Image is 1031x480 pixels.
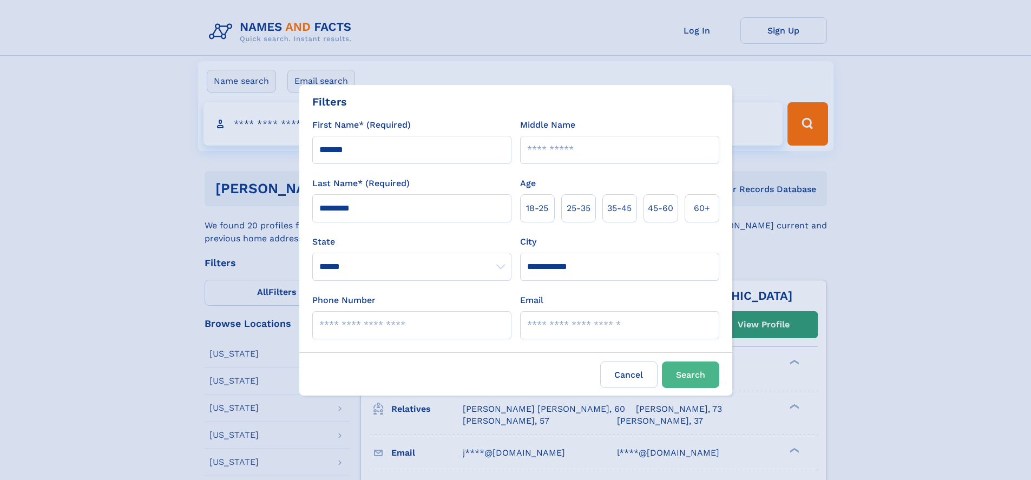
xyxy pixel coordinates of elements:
[662,361,719,388] button: Search
[520,177,536,190] label: Age
[520,294,543,307] label: Email
[567,202,590,215] span: 25‑35
[312,294,376,307] label: Phone Number
[312,177,410,190] label: Last Name* (Required)
[648,202,673,215] span: 45‑60
[312,94,347,110] div: Filters
[312,235,511,248] label: State
[607,202,632,215] span: 35‑45
[312,119,411,131] label: First Name* (Required)
[526,202,548,215] span: 18‑25
[520,235,536,248] label: City
[520,119,575,131] label: Middle Name
[600,361,658,388] label: Cancel
[694,202,710,215] span: 60+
